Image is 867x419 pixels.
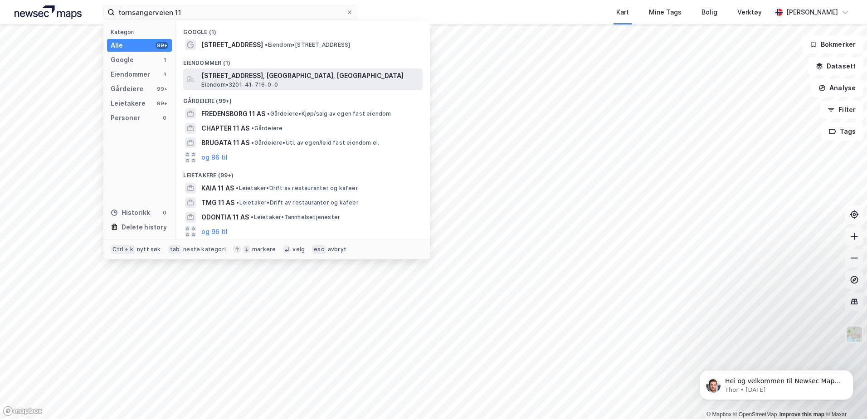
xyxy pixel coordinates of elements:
[201,123,249,134] span: CHAPTER 11 AS
[3,406,43,416] a: Mapbox homepage
[236,199,358,206] span: Leietaker • Drift av restauranter og kafeer
[111,54,134,65] div: Google
[811,79,863,97] button: Analyse
[111,98,146,109] div: Leietakere
[111,83,143,94] div: Gårdeiere
[111,29,172,35] div: Kategori
[111,112,140,123] div: Personer
[176,21,430,38] div: Google (1)
[821,122,863,141] button: Tags
[786,7,838,18] div: [PERSON_NAME]
[265,41,268,48] span: •
[251,125,254,132] span: •
[251,125,283,132] span: Gårdeiere
[616,7,629,18] div: Kart
[201,81,278,88] span: Eiendom • 3201-41-716-0-0
[201,197,234,208] span: TMG 11 AS
[312,245,326,254] div: esc
[737,7,762,18] div: Verktøy
[183,246,226,253] div: neste kategori
[201,39,263,50] span: [STREET_ADDRESS]
[168,245,182,254] div: tab
[802,35,863,54] button: Bokmerker
[161,209,168,216] div: 0
[236,199,239,206] span: •
[161,56,168,63] div: 1
[267,110,270,117] span: •
[161,71,168,78] div: 1
[176,52,430,68] div: Eiendommer (1)
[701,7,717,18] div: Bolig
[236,185,239,191] span: •
[156,100,168,107] div: 99+
[111,207,150,218] div: Historikk
[15,5,82,19] img: logo.a4113a55bc3d86da70a041830d287a7e.svg
[115,5,346,19] input: Søk på adresse, matrikkel, gårdeiere, leietakere eller personer
[686,351,867,414] iframe: Intercom notifications message
[201,152,228,163] button: og 96 til
[161,114,168,122] div: 0
[265,41,350,49] span: Eiendom • [STREET_ADDRESS]
[176,90,430,107] div: Gårdeiere (99+)
[649,7,682,18] div: Mine Tags
[808,57,863,75] button: Datasett
[201,183,234,194] span: KAIA 11 AS
[201,70,419,81] span: [STREET_ADDRESS], [GEOGRAPHIC_DATA], [GEOGRAPHIC_DATA]
[201,108,265,119] span: FREDENSBORG 11 AS
[733,411,777,418] a: OpenStreetMap
[251,214,340,221] span: Leietaker • Tannhelsetjenester
[706,411,731,418] a: Mapbox
[779,411,824,418] a: Improve this map
[122,222,167,233] div: Delete history
[820,101,863,119] button: Filter
[292,246,305,253] div: velg
[111,69,150,80] div: Eiendommer
[111,245,135,254] div: Ctrl + k
[111,40,123,51] div: Alle
[252,246,276,253] div: markere
[201,212,249,223] span: ODONTIA 11 AS
[251,139,254,146] span: •
[201,226,228,237] button: og 96 til
[156,42,168,49] div: 99+
[251,214,253,220] span: •
[201,137,249,148] span: BRUGATA 11 AS
[236,185,358,192] span: Leietaker • Drift av restauranter og kafeer
[156,85,168,93] div: 99+
[137,246,161,253] div: nytt søk
[176,165,430,181] div: Leietakere (99+)
[846,326,863,343] img: Z
[267,110,391,117] span: Gårdeiere • Kjøp/salg av egen fast eiendom
[328,246,346,253] div: avbryt
[251,139,379,146] span: Gårdeiere • Utl. av egen/leid fast eiendom el.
